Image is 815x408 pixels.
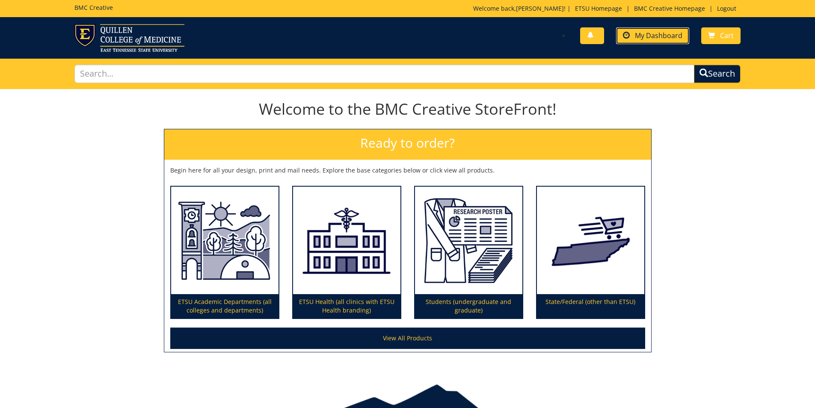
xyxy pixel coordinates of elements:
[74,24,184,52] img: ETSU logo
[164,129,651,160] h2: Ready to order?
[415,294,522,318] p: Students (undergraduate and graduate)
[415,187,522,319] a: Students (undergraduate and graduate)
[473,4,741,13] p: Welcome back, ! | | |
[616,27,689,44] a: My Dashboard
[537,187,644,295] img: State/Federal (other than ETSU)
[635,31,682,40] span: My Dashboard
[74,4,113,11] h5: BMC Creative
[571,4,626,12] a: ETSU Homepage
[293,187,400,295] img: ETSU Health (all clinics with ETSU Health branding)
[171,187,279,319] a: ETSU Academic Departments (all colleges and departments)
[516,4,564,12] a: [PERSON_NAME]
[170,328,645,349] a: View All Products
[694,65,741,83] button: Search
[293,294,400,318] p: ETSU Health (all clinics with ETSU Health branding)
[164,101,652,118] h1: Welcome to the BMC Creative StoreFront!
[415,187,522,295] img: Students (undergraduate and graduate)
[537,294,644,318] p: State/Federal (other than ETSU)
[720,31,734,40] span: Cart
[171,294,279,318] p: ETSU Academic Departments (all colleges and departments)
[293,187,400,319] a: ETSU Health (all clinics with ETSU Health branding)
[630,4,709,12] a: BMC Creative Homepage
[713,4,741,12] a: Logout
[171,187,279,295] img: ETSU Academic Departments (all colleges and departments)
[74,65,695,83] input: Search...
[537,187,644,319] a: State/Federal (other than ETSU)
[170,166,645,175] p: Begin here for all your design, print and mail needs. Explore the base categories below or click ...
[701,27,741,44] a: Cart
